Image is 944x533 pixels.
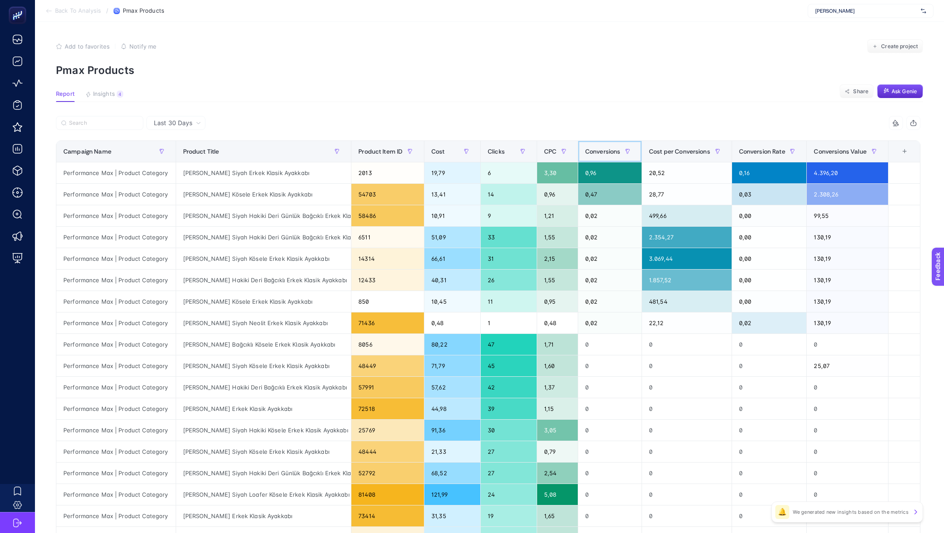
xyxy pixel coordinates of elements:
[481,334,537,355] div: 47
[537,291,578,312] div: 0,95
[351,270,424,291] div: 12433
[807,248,888,269] div: 130,19
[481,420,537,441] div: 30
[481,355,537,376] div: 45
[642,334,732,355] div: 0
[578,270,642,291] div: 0,02
[642,205,732,226] div: 499,66
[176,205,351,226] div: [PERSON_NAME] Siyah Hakiki Deri Günlük Bağcıklı Erkek Klasik Ayakkabı
[578,248,642,269] div: 0,02
[578,441,642,462] div: 0
[424,162,480,183] div: 19,79
[56,505,176,526] div: Performance Max | Product Category
[424,291,480,312] div: 10,45
[176,270,351,291] div: [PERSON_NAME] Hakiki Deri Bağcıklı Erkek Klasik Ayakkabı
[642,505,732,526] div: 0
[578,312,642,333] div: 0,02
[642,162,732,183] div: 20,52
[176,334,351,355] div: [PERSON_NAME] Bağcıklı Kösele Erkek Klasik Ayakkabı
[732,291,807,312] div: 0,00
[351,248,424,269] div: 14314
[585,148,621,155] span: Conversions
[578,227,642,248] div: 0,02
[642,420,732,441] div: 0
[807,227,888,248] div: 130,19
[537,184,578,205] div: 0,96
[351,162,424,183] div: 2013
[481,184,537,205] div: 14
[351,184,424,205] div: 54703
[56,377,176,398] div: Performance Max | Product Category
[732,377,807,398] div: 0
[481,270,537,291] div: 26
[351,377,424,398] div: 57991
[481,162,537,183] div: 6
[56,184,176,205] div: Performance Max | Product Category
[5,3,33,10] span: Feedback
[578,334,642,355] div: 0
[732,334,807,355] div: 0
[481,505,537,526] div: 19
[424,420,480,441] div: 91,36
[807,184,888,205] div: 2.308,26
[176,420,351,441] div: [PERSON_NAME] Siyah Hakiki Kösele Erkek Klasik Ayakkabı
[537,463,578,484] div: 2,54
[895,148,902,167] div: 10 items selected
[481,248,537,269] div: 31
[732,398,807,419] div: 0
[117,91,123,98] div: 4
[732,205,807,226] div: 0,00
[578,205,642,226] div: 0,02
[176,398,351,419] div: [PERSON_NAME] Erkek Klasik Ayakkabı
[578,184,642,205] div: 0,47
[807,334,888,355] div: 0
[123,7,164,14] span: Pmax Products
[351,291,424,312] div: 850
[55,7,101,14] span: Back To Analysis
[93,91,115,98] span: Insights
[732,484,807,505] div: 0
[578,398,642,419] div: 0
[896,148,913,155] div: +
[537,227,578,248] div: 1,55
[424,463,480,484] div: 68,52
[481,463,537,484] div: 27
[424,184,480,205] div: 13,41
[732,420,807,441] div: 0
[642,398,732,419] div: 0
[481,227,537,248] div: 33
[481,205,537,226] div: 9
[431,148,445,155] span: Cost
[351,505,424,526] div: 73414
[424,312,480,333] div: 0,48
[642,270,732,291] div: 1.857,52
[642,291,732,312] div: 481,54
[56,420,176,441] div: Performance Max | Product Category
[642,484,732,505] div: 0
[775,505,789,519] div: 🔔
[807,420,888,441] div: 0
[840,84,874,98] button: Share
[642,355,732,376] div: 0
[56,441,176,462] div: Performance Max | Product Category
[154,119,192,127] span: Last 30 Days
[807,398,888,419] div: 0
[578,162,642,183] div: 0,96
[732,184,807,205] div: 0,03
[732,270,807,291] div: 0,00
[358,148,403,155] span: Product Item ID
[56,334,176,355] div: Performance Max | Product Category
[176,248,351,269] div: [PERSON_NAME] Siyah Kösele Erkek Klasik Ayakkabı
[351,398,424,419] div: 72518
[537,334,578,355] div: 1,71
[892,88,917,95] span: Ask Genie
[424,484,480,505] div: 121,99
[56,312,176,333] div: Performance Max | Product Category
[537,248,578,269] div: 2,15
[578,463,642,484] div: 0
[807,312,888,333] div: 130,19
[537,420,578,441] div: 3,05
[537,377,578,398] div: 1,37
[481,312,537,333] div: 1
[106,7,108,14] span: /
